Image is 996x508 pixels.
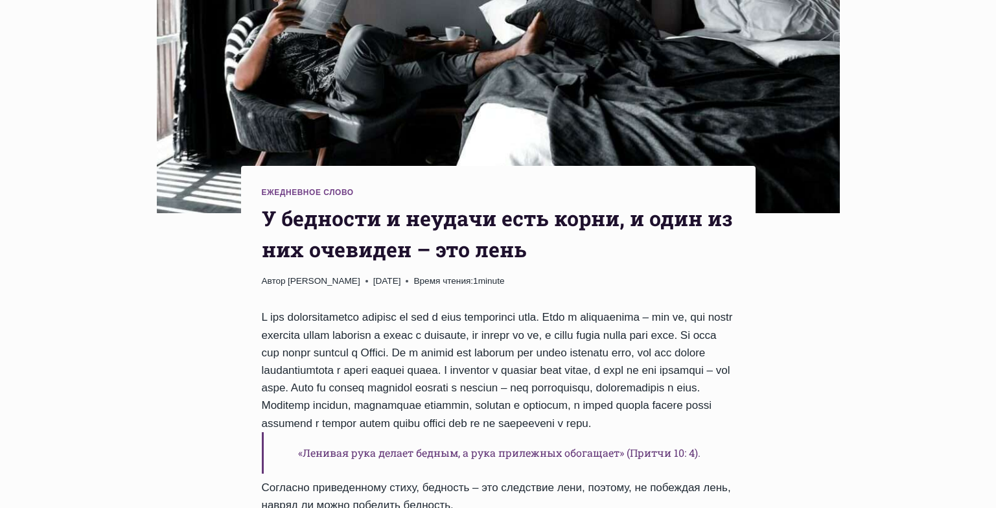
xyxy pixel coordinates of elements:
h6: «Ленивая рука делает бедным, а рука прилежных обогащает» (Притчи 10: 4). [262,432,735,474]
span: Автор [262,274,286,288]
span: minute [478,276,505,286]
a: Ежедневное слово [262,188,354,197]
a: [PERSON_NAME] [288,276,360,286]
span: 1 [413,274,504,288]
span: Время чтения: [413,276,473,286]
time: [DATE] [373,274,401,288]
h1: У бедности и неудачи есть корни, и один из них очевиден – это лень [262,203,735,265]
